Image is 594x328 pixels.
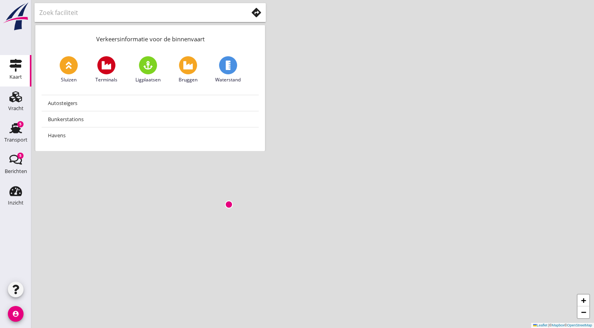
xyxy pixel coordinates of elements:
span: − [581,307,586,317]
a: Waterstand [215,56,241,83]
div: © © [531,323,594,328]
div: Autosteigers [48,98,252,108]
span: Terminals [95,76,117,83]
div: 5 [17,121,24,127]
span: Sluizen [61,76,77,83]
a: Leaflet [533,323,547,327]
span: Waterstand [215,76,241,83]
a: Ligplaatsen [135,56,161,83]
span: + [581,295,586,305]
span: Ligplaatsen [135,76,161,83]
a: Mapbox [552,323,565,327]
i: account_circle [8,306,24,322]
div: 5 [17,153,24,159]
img: Marker [225,201,233,208]
input: Zoek faciliteit [39,6,237,19]
div: Vracht [8,106,24,111]
a: Zoom in [578,295,589,306]
a: Bruggen [179,56,197,83]
span: | [548,323,549,327]
span: Bruggen [179,76,197,83]
div: Berichten [5,169,27,174]
div: Kaart [9,74,22,79]
div: Transport [4,137,27,142]
a: Sluizen [60,56,78,83]
a: Terminals [95,56,117,83]
div: Havens [48,131,252,140]
a: OpenStreetMap [567,323,592,327]
div: Verkeersinformatie voor de binnenvaart [35,25,265,50]
img: logo-small.a267ee39.svg [2,2,30,31]
div: Bunkerstations [48,114,252,124]
a: Zoom out [578,306,589,318]
div: Inzicht [8,200,24,205]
